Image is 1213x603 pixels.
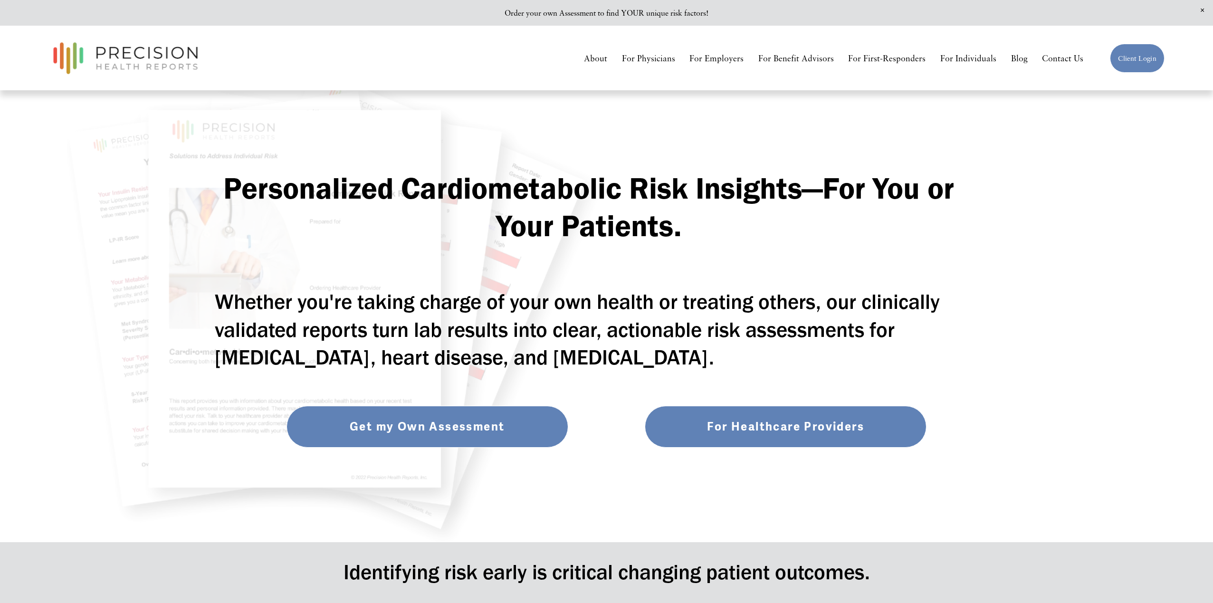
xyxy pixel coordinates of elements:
a: Contact Us [1042,50,1083,67]
a: For Physicians [622,50,675,67]
a: For Benefit Advisors [758,50,834,67]
a: Blog [1011,50,1028,67]
a: Client Login [1110,44,1164,73]
a: About [584,50,607,67]
img: Precision Health Reports [48,38,202,78]
a: For Individuals [940,50,996,67]
strong: Personalized Cardiometabolic Risk Insights—For You or Your Patients. [223,170,962,244]
a: For Healthcare Providers [645,406,926,448]
a: For Employers [689,50,744,67]
h2: Whether you're taking charge of your own health or treating others, our clinically validated repo... [215,287,998,371]
a: Get my Own Assessment [287,406,568,448]
a: For First-Responders [848,50,926,67]
span: Identifying risk early is critical changing patient outcomes. [344,559,870,584]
